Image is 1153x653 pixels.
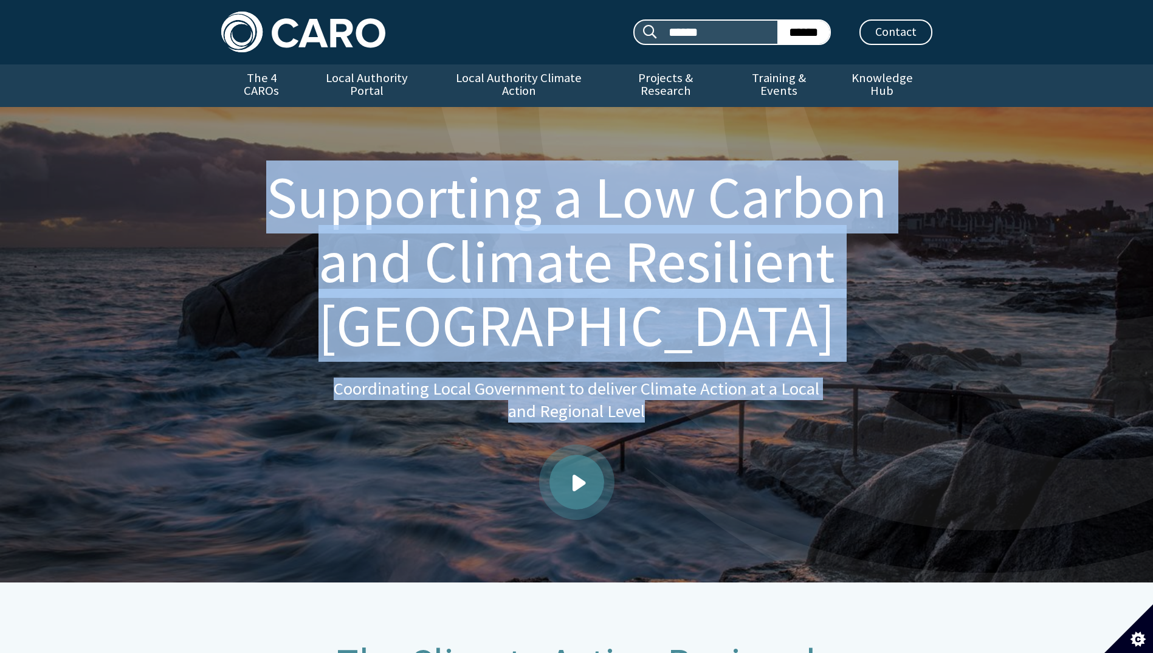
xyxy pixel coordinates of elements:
p: Coordinating Local Government to deliver Climate Action at a Local and Regional Level [334,378,820,423]
a: The 4 CAROs [221,64,302,107]
a: Play video [549,455,604,510]
a: Projects & Research [605,64,726,107]
a: Training & Events [726,64,832,107]
a: Local Authority Climate Action [432,64,605,107]
h1: Supporting a Low Carbon and Climate Resilient [GEOGRAPHIC_DATA] [236,165,918,358]
a: Local Authority Portal [302,64,432,107]
img: Caro logo [221,12,385,52]
a: Contact [859,19,932,45]
button: Set cookie preferences [1104,604,1153,653]
a: Knowledge Hub [832,64,932,107]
